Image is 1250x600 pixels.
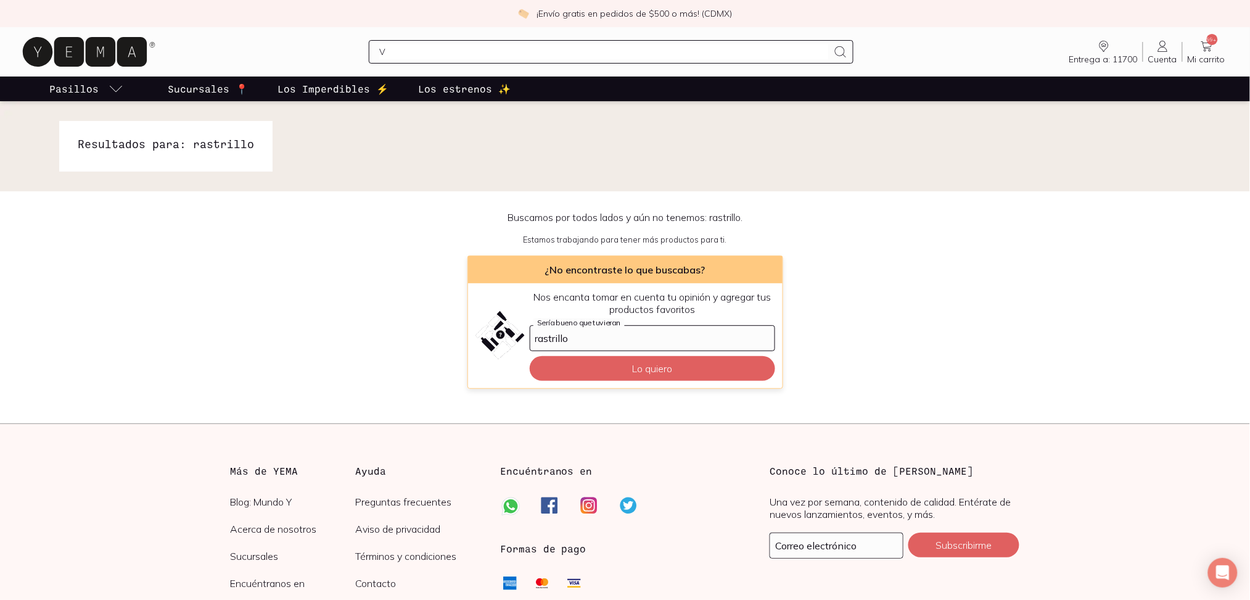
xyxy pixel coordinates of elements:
[1207,34,1218,45] span: 99+
[1148,54,1177,65] span: Cuenta
[1188,54,1225,65] span: Mi carrito
[278,81,389,96] p: Los Imperdibles ⚡️
[1143,39,1182,65] a: Cuenta
[1069,54,1138,65] span: Entrega a: 11700
[770,496,1019,520] p: Una vez por semana, contenido de calidad. Entérate de nuevos lanzamientos, eventos, y más.
[231,496,356,508] a: Blog: Mundo Y
[355,577,480,590] a: Contacto
[1183,39,1230,65] a: 99+Mi carrito
[275,77,391,101] a: Los Imperdibles ⚡️
[231,464,356,478] h3: Más de YEMA
[1064,39,1143,65] a: Entrega a: 11700
[500,541,586,556] h3: Formas de pago
[165,77,250,101] a: Sucursales 📍
[500,464,593,478] h3: Encuéntranos en
[770,464,1019,478] h3: Conoce lo último de [PERSON_NAME]
[47,77,126,101] a: pasillo-todos-link
[168,81,248,96] p: Sucursales 📍
[59,233,1191,246] small: Estamos trabajando para tener más productos para ti.
[59,211,1191,223] p: Buscamos por todos lados y aún no tenemos: rastrillo .
[416,77,513,101] a: Los estrenos ✨
[379,44,828,59] input: Busca los mejores productos
[231,523,356,535] a: Acerca de nosotros
[770,533,903,558] input: mimail@gmail.com
[418,81,511,96] p: Los estrenos ✨
[533,319,625,328] label: Sería bueno que tuvieran
[537,7,732,20] p: ¡Envío gratis en pedidos de $500 o más! (CDMX)
[78,136,254,152] h1: Resultados para: rastrillo
[355,464,480,478] h3: Ayuda
[355,550,480,562] a: Términos y condiciones
[518,8,529,19] img: check
[49,81,99,96] p: Pasillos
[231,577,356,590] a: Encuéntranos en
[908,533,1019,557] button: Subscribirme
[1208,558,1238,588] div: Open Intercom Messenger
[355,523,480,535] a: Aviso de privacidad
[355,496,480,508] a: Preguntas frecuentes
[231,550,356,562] a: Sucursales
[468,256,783,283] div: ¿No encontraste lo que buscabas?
[530,356,775,381] button: Lo quiero
[530,291,775,315] p: Nos encanta tomar en cuenta tu opinión y agregar tus productos favoritos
